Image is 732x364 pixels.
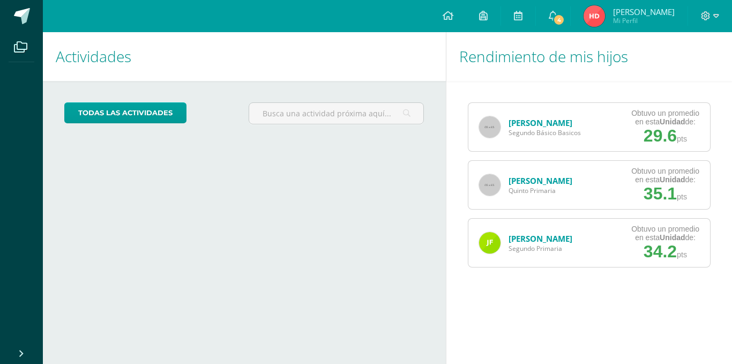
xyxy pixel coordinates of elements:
[613,16,675,25] span: Mi Perfil
[509,233,572,244] a: [PERSON_NAME]
[509,244,572,253] span: Segundo Primaria
[479,232,501,254] img: 270eb9ba6e0e3597f4aa69d5dac97ff9.png
[660,117,685,126] strong: Unidad
[660,175,685,184] strong: Unidad
[631,167,699,184] div: Obtuvo un promedio en esta de:
[677,135,687,143] span: pts
[631,109,699,126] div: Obtuvo un promedio en esta de:
[553,14,565,26] span: 4
[677,250,687,259] span: pts
[644,126,677,145] span: 29.6
[509,128,581,137] span: Segundo Básico Basicos
[56,32,433,81] h1: Actividades
[249,103,424,124] input: Busca una actividad próxima aquí...
[479,116,501,138] img: 65x65
[613,6,675,17] span: [PERSON_NAME]
[509,175,572,186] a: [PERSON_NAME]
[509,117,572,128] a: [PERSON_NAME]
[644,184,677,203] span: 35.1
[660,233,685,242] strong: Unidad
[677,192,687,201] span: pts
[631,225,699,242] div: Obtuvo un promedio en esta de:
[479,174,501,196] img: 65x65
[509,186,572,195] span: Quinto Primaria
[584,5,605,27] img: e35d2b72f9a6fe13e36c461ca2ba1d9c.png
[64,102,186,123] a: todas las Actividades
[644,242,677,261] span: 34.2
[459,32,720,81] h1: Rendimiento de mis hijos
